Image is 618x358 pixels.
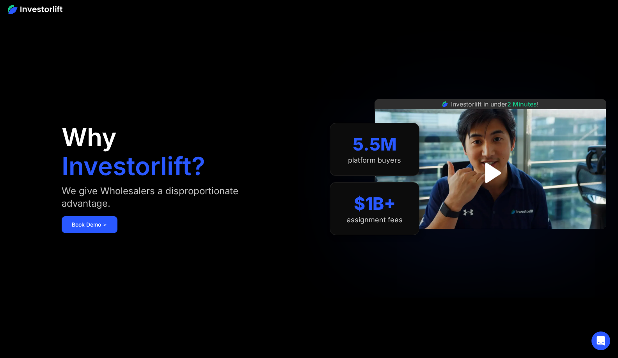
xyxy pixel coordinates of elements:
div: $1B+ [354,193,396,214]
div: assignment fees [347,216,403,224]
div: Open Intercom Messenger [591,331,610,350]
a: Book Demo ➢ [62,216,117,233]
h1: Investorlift? [62,154,205,179]
div: platform buyers [348,156,401,165]
div: We give Wholesalers a disproportionate advantage. [62,185,287,210]
div: 5.5M [353,134,397,155]
a: open lightbox [473,156,508,190]
div: Investorlift in under ! [451,99,539,109]
iframe: Customer reviews powered by Trustpilot [432,233,549,243]
h1: Why [62,125,117,150]
span: 2 Minutes [507,100,537,108]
